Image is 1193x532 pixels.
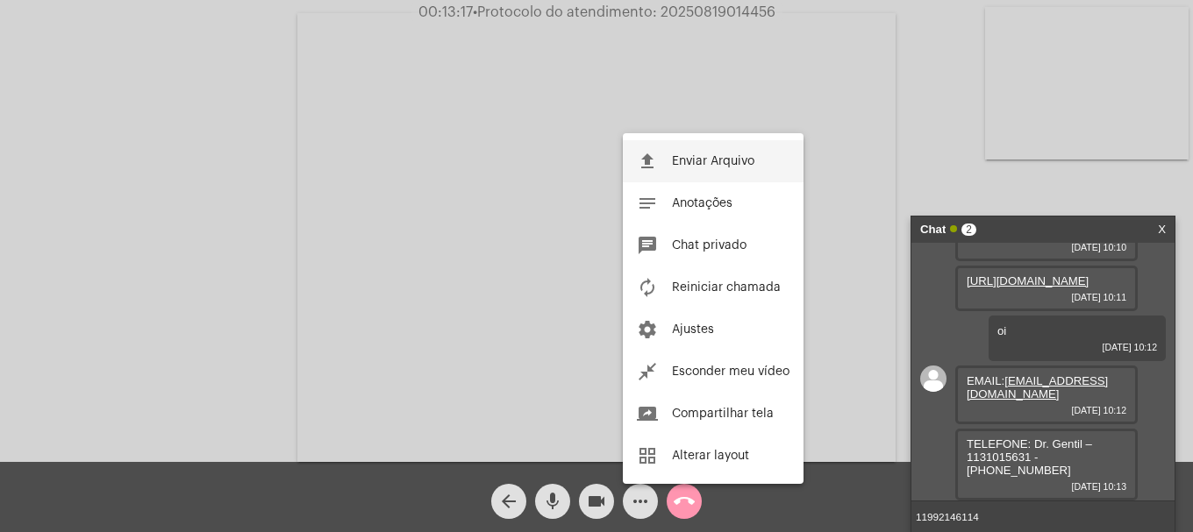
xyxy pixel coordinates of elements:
[672,450,749,462] span: Alterar layout
[637,445,658,466] mat-icon: grid_view
[637,361,658,382] mat-icon: close_fullscreen
[672,197,732,209] span: Anotações
[672,155,754,167] span: Enviar Arquivo
[637,235,658,256] mat-icon: chat
[672,323,714,336] span: Ajustes
[637,403,658,424] mat-icon: screen_share
[637,277,658,298] mat-icon: autorenew
[672,365,789,378] span: Esconder meu vídeo
[637,319,658,340] mat-icon: settings
[672,281,781,294] span: Reiniciar chamada
[672,239,747,252] span: Chat privado
[637,151,658,172] mat-icon: file_upload
[672,408,774,420] span: Compartilhar tela
[637,193,658,214] mat-icon: notes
